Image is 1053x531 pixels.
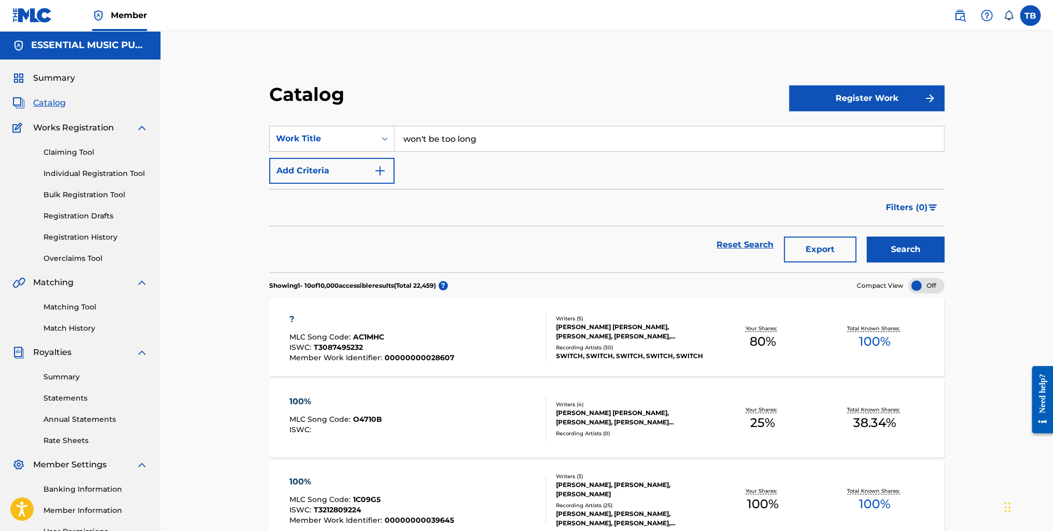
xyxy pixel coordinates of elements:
[374,165,386,177] img: 9d2ae6d4665cec9f34b9.svg
[12,72,75,84] a: SummarySummary
[12,72,25,84] img: Summary
[136,276,148,289] img: expand
[43,323,148,334] a: Match History
[269,281,436,290] p: Showing 1 - 10 of 10,000 accessible results (Total 22,459 )
[954,9,966,22] img: search
[136,459,148,471] img: expand
[289,313,455,326] div: ?
[556,401,707,408] div: Writers ( 4 )
[43,302,148,313] a: Matching Tool
[43,211,148,222] a: Registration Drafts
[847,325,902,332] p: Total Known Shares:
[12,122,26,134] img: Works Registration
[556,344,707,351] div: Recording Artists ( 30 )
[745,325,780,332] p: Your Shares:
[269,126,944,272] form: Search Form
[43,232,148,243] a: Registration History
[12,346,25,359] img: Royalties
[12,8,52,23] img: MLC Logo
[1003,10,1014,21] div: Notifications
[269,158,394,184] button: Add Criteria
[867,237,944,262] button: Search
[276,132,369,145] div: Work Title
[556,509,707,528] div: [PERSON_NAME], [PERSON_NAME], [PERSON_NAME], [PERSON_NAME], [PERSON_NAME]
[289,515,385,525] span: Member Work Identifier :
[976,5,997,26] div: Help
[556,473,707,480] div: Writers ( 3 )
[12,276,25,289] img: Matching
[949,5,970,26] a: Public Search
[353,495,381,504] span: 1C09G5
[880,195,944,220] button: Filters (0)
[1020,5,1041,26] div: User Menu
[314,505,361,514] span: T3212809224
[12,97,25,109] img: Catalog
[289,476,454,488] div: 100%
[789,85,944,111] button: Register Work
[43,505,148,516] a: Member Information
[859,495,890,513] span: 100 %
[928,204,937,211] img: filter
[749,332,776,351] span: 80 %
[33,72,75,84] span: Summary
[750,414,775,432] span: 25 %
[111,9,147,21] span: Member
[556,408,707,427] div: [PERSON_NAME] [PERSON_NAME], [PERSON_NAME], [PERSON_NAME] [PERSON_NAME], [PERSON_NAME]
[1024,358,1053,441] iframe: Resource Center
[12,97,66,109] a: CatalogCatalog
[43,147,148,158] a: Claiming Tool
[1004,492,1011,523] div: Drag
[136,346,148,359] img: expand
[438,281,448,290] span: ?
[43,253,148,264] a: Overclaims Tool
[1001,481,1053,531] iframe: Chat Widget
[847,406,902,414] p: Total Known Shares:
[289,353,385,362] span: Member Work Identifier :
[857,281,903,290] span: Compact View
[556,430,707,437] div: Recording Artists ( 0 )
[924,92,936,105] img: f7272a7cc735f4ea7f67.svg
[43,189,148,200] a: Bulk Registration Tool
[33,459,107,471] span: Member Settings
[853,414,896,432] span: 38.34 %
[353,415,382,424] span: O4710B
[43,435,148,446] a: Rate Sheets
[12,39,25,52] img: Accounts
[43,372,148,382] a: Summary
[289,495,353,504] span: MLC Song Code :
[43,393,148,404] a: Statements
[31,39,148,51] h5: ESSENTIAL MUSIC PUBLISHING
[556,351,707,361] div: SWITCH, SWITCH, SWITCH, SWITCH, SWITCH
[92,9,105,22] img: Top Rightsholder
[33,276,74,289] span: Matching
[289,425,314,434] span: ISWC :
[859,332,890,351] span: 100 %
[556,322,707,341] div: [PERSON_NAME] [PERSON_NAME], [PERSON_NAME], [PERSON_NAME], [PERSON_NAME], [PERSON_NAME]
[847,487,902,495] p: Total Known Shares:
[33,122,114,134] span: Works Registration
[711,233,779,256] a: Reset Search
[289,395,382,408] div: 100%
[886,201,928,214] span: Filters ( 0 )
[269,380,944,458] a: 100%MLC Song Code:O4710BISWC:Writers (4)[PERSON_NAME] [PERSON_NAME], [PERSON_NAME], [PERSON_NAME]...
[747,495,778,513] span: 100 %
[136,122,148,134] img: expand
[269,83,349,106] h2: Catalog
[43,414,148,425] a: Annual Statements
[289,332,353,342] span: MLC Song Code :
[12,459,25,471] img: Member Settings
[556,502,707,509] div: Recording Artists ( 25 )
[353,332,384,342] span: AC1MHC
[43,168,148,179] a: Individual Registration Tool
[289,415,353,424] span: MLC Song Code :
[385,515,454,525] span: 00000000039645
[33,346,71,359] span: Royalties
[385,353,455,362] span: 00000000028607
[289,505,314,514] span: ISWC :
[289,343,314,352] span: ISWC :
[745,487,780,495] p: Your Shares:
[33,97,66,109] span: Catalog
